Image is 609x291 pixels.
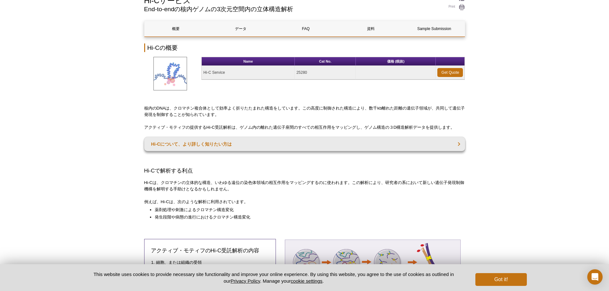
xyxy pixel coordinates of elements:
th: Name [202,57,295,66]
p: This website uses cookies to provide necessary site functionality and improve your online experie... [82,271,465,284]
p: Hi-Cは、クロマチンの立体的な構造、いわゆる遠位の染色体領域の相互作用をマッピングするのに使われます。この解析により、研究者の系において新しい遺伝子発現制御機構を解明する手助けとなるかもしれません。 [144,180,465,192]
p: 例えば、Hi-Cは、次のような解析に利用されています。 [144,199,465,205]
h2: Hi-Cの概要 [144,43,465,52]
h3: Hi-Cで解析する利点 [144,167,465,175]
a: Hi-Cについて、より詳しく知りたい方は [144,137,465,151]
th: Cat No. [295,57,356,66]
a: Get Quote [437,68,463,77]
a: 概要 [144,21,207,36]
th: 価格 (税抜) [356,57,436,66]
button: Got it! [475,273,527,286]
img: Hi-C Service [153,57,187,90]
div: Open Intercom Messenger [587,269,603,285]
h2: End-to-endの核内ゲノムの3次元空間内の立体構造解析 [144,6,435,12]
td: Hi-C Service [202,66,295,80]
p: 核内のDNAは、クロマチン複合体として効率よく折りたたまれた構造をしています。この高度に制御された構造により、数千kb離れた距離の遺伝子領域が、共同して遺伝子発現を制御することが知られています。 [144,105,465,118]
button: cookie settings [291,278,322,284]
td: 25280 [295,66,356,80]
p: アクティブ・モティフの提供するHi-C受託解析は、ゲノム内の離れた遺伝子座間のすべての相互作用をマッピングし、ゲノム構造の３D構造解析データを提供します。 [144,124,465,131]
h3: アクティブ・モティフのHi-C受託解析の内容 [151,247,269,255]
a: Privacy Policy [230,278,260,284]
li: 薬剤処理や刺激によるクロマチン構造変化​ [155,207,459,213]
a: データ [209,21,272,36]
a: FAQ [274,21,337,36]
li: 発生段階や病態の進行におけるクロマチン構造変化 [155,214,459,220]
a: Print [441,4,465,11]
li: 細胞、または組織の受領 [156,259,263,266]
a: Sample Submission [404,21,464,36]
a: 資料 [339,21,402,36]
